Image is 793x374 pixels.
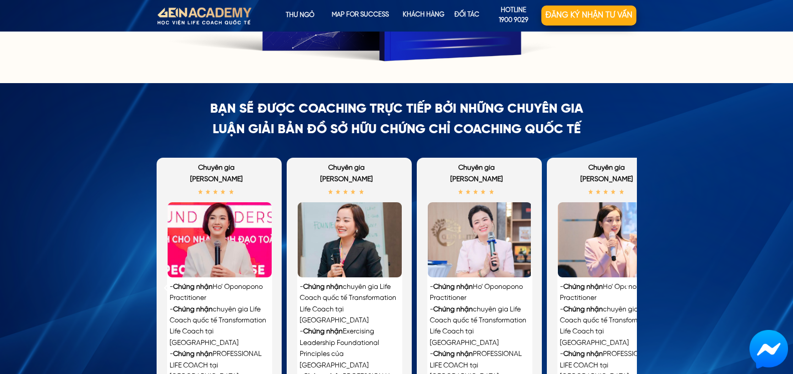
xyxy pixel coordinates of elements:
[486,6,542,27] p: hotline 1900 9029
[565,163,648,185] h5: Chuyên gia [PERSON_NAME]
[433,306,473,313] span: Chứng nhận
[173,306,213,313] span: Chứng nhận
[305,163,388,185] h5: Chuyên gia [PERSON_NAME]
[433,350,473,358] span: Chứng nhận
[541,6,636,26] p: Đăng ký nhận tư vấn
[204,99,589,141] h2: BẠN SẼ ĐƯỢC COACHING TRỰC TIẾP BỞI những CHUYÊN GIA LUẬN GIẢI BẢN ĐỒ sở hữu chứng chỉ coaching qu...
[433,283,473,291] span: Chứng nhận
[563,283,603,291] span: Chứng nhận
[303,283,343,291] span: Chứng nhận
[486,6,542,26] a: hotline1900 9029
[173,350,213,358] span: Chứng nhận
[563,350,603,358] span: Chứng nhận
[173,283,213,291] span: Chứng nhận
[435,163,518,185] h5: Chuyên gia [PERSON_NAME]
[175,163,258,185] h5: Chuyên gia [PERSON_NAME]
[563,306,603,313] span: Chứng nhận
[303,328,343,335] span: Chứng nhận
[444,6,490,26] p: Đối tác
[269,6,330,26] p: Thư ngỏ
[331,6,390,26] p: map for success
[399,6,448,26] p: KHÁCH HÀNG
